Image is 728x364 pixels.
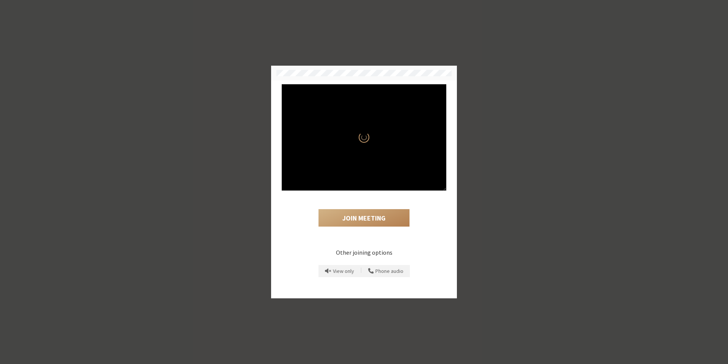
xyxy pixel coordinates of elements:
[318,209,409,227] button: Join Meeting
[361,266,362,276] span: |
[366,265,406,277] button: Use your phone for mic and speaker while you view the meeting on this device.
[333,268,354,274] span: View only
[322,265,357,277] button: Prevent echo when there is already an active mic and speaker in the room.
[282,248,446,257] p: Other joining options
[375,268,403,274] span: Phone audio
